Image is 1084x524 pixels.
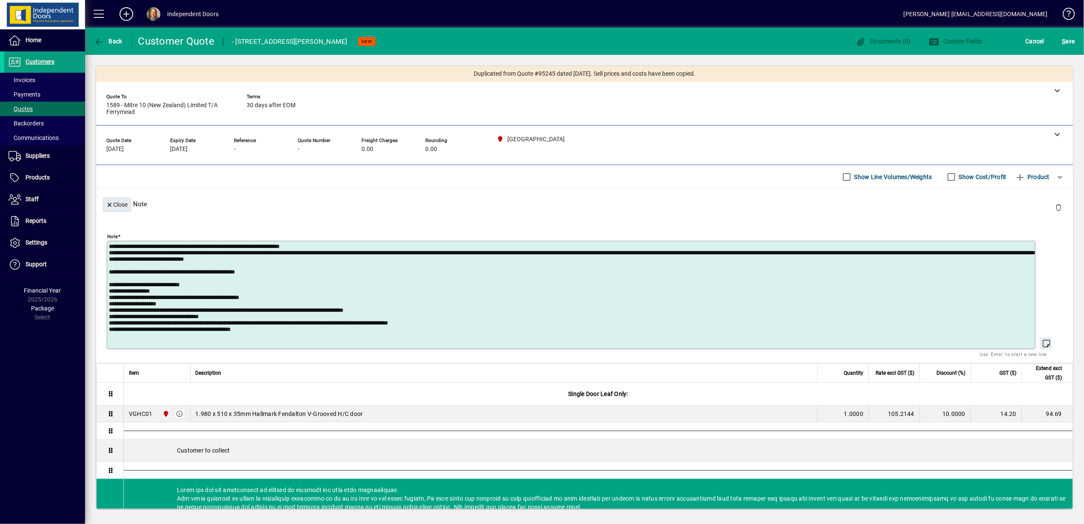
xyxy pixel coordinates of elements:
a: Settings [4,232,85,253]
a: Knowledge Base [1056,2,1073,29]
button: Add [113,6,140,22]
span: Extend excl GST ($) [1027,364,1062,382]
span: Customers [26,58,54,65]
span: ave [1062,34,1075,48]
div: 105.2144 [874,410,914,418]
button: Delete [1048,197,1069,217]
div: VGHC01 [129,410,153,418]
span: Products [26,174,50,181]
span: Documents (0) [856,38,911,45]
a: Products [4,167,85,188]
span: 1.980 x 510 x 35mm Hallmark Fendalton V-Grooved H/C door [196,410,363,418]
button: Profile [140,6,167,22]
label: Show Line Volumes/Weights [853,173,932,181]
a: Payments [4,87,85,102]
span: Description [196,368,222,378]
span: GST ($) [999,368,1016,378]
a: Communications [4,131,85,145]
span: [DATE] [106,146,124,153]
button: Save [1060,34,1077,49]
span: 0.00 [361,146,373,153]
a: Invoices [4,73,85,87]
button: Close [102,197,131,212]
span: - [234,146,236,153]
span: NEW [361,39,372,44]
td: 94.69 [1021,405,1073,422]
span: Rate excl GST ($) [876,368,914,378]
span: 1589 - Mitre 10 (New Zealand) Limited T/A Ferrymead [106,102,234,116]
span: 1.0000 [844,410,864,418]
span: Item [129,368,139,378]
span: - [298,146,299,153]
span: Support [26,261,47,268]
span: Invoices [9,77,35,83]
div: [PERSON_NAME] [EMAIL_ADDRESS][DOMAIN_NAME] [904,7,1048,21]
div: Independent Doors [167,7,219,21]
button: Product [1011,169,1054,185]
a: Reports [4,211,85,232]
span: Staff [26,196,39,202]
app-page-header-button: Delete [1048,203,1069,211]
span: 0.00 [425,146,437,153]
mat-label: Note [107,234,118,239]
span: Payments [9,91,40,98]
div: Note [96,188,1073,219]
app-page-header-button: Back [85,34,132,49]
span: Product [1015,170,1050,184]
button: Documents (0) [854,34,913,49]
span: Backorders [9,120,44,127]
span: Settings [26,239,47,246]
span: Suppliers [26,152,50,159]
app-page-header-button: Close [100,200,134,208]
span: 30 days after EOM [247,102,296,109]
span: S [1062,38,1065,45]
div: Customer Quote [138,34,215,48]
div: Single Door Leaf Only: [124,383,1073,405]
td: 10.0000 [919,405,970,422]
a: Home [4,30,85,51]
a: Support [4,254,85,275]
span: Reports [26,217,46,224]
a: Suppliers [4,145,85,167]
div: Customer to collect [124,439,1073,461]
span: Custom Fields [929,38,982,45]
span: Duplicated from Quote #95245 dated [DATE]. Sell prices and costs have been copied. [474,69,695,78]
label: Show Cost/Profit [957,173,1007,181]
span: Quotes [9,105,33,112]
span: Communications [9,134,59,141]
mat-hint: Use 'Enter' to start a new line [980,349,1047,359]
span: Back [94,38,122,45]
div: - [STREET_ADDRESS][PERSON_NAME] [232,35,347,48]
span: Quantity [844,368,863,378]
a: Backorders [4,116,85,131]
a: Staff [4,189,85,210]
button: Back [92,34,125,49]
button: Custom Fields [927,34,984,49]
span: Home [26,37,41,43]
span: Cancel [1026,34,1044,48]
span: [DATE] [170,146,188,153]
span: Financial Year [24,287,61,294]
span: Close [106,198,128,212]
button: Cancel [1024,34,1047,49]
span: Discount (%) [936,368,965,378]
td: 14.20 [970,405,1021,422]
span: Package [31,305,54,312]
span: Christchurch [160,409,170,419]
a: Quotes [4,102,85,116]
